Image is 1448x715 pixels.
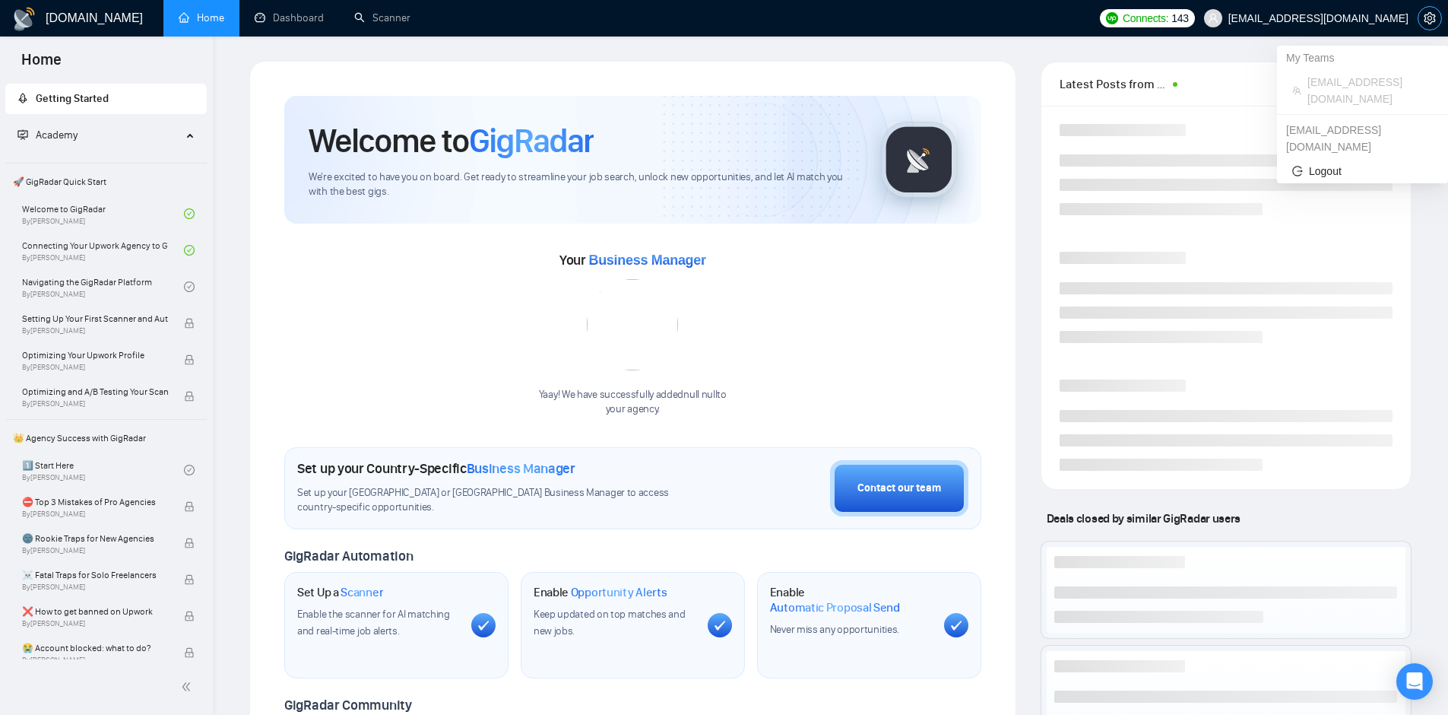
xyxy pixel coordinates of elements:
a: homeHome [179,11,224,24]
p: your agency . [539,402,727,417]
span: By [PERSON_NAME] [22,546,168,555]
span: Never miss any opportunities. [770,623,899,636]
div: Open Intercom Messenger [1396,663,1433,700]
span: Latest Posts from the GigRadar Community [1060,75,1168,94]
a: searchScanner [354,11,410,24]
img: upwork-logo.png [1106,12,1118,24]
a: setting [1418,12,1442,24]
a: Connecting Your Upwork Agency to GigRadarBy[PERSON_NAME] [22,234,184,267]
div: My Teams [1277,46,1448,70]
span: Keep updated on top matches and new jobs. [534,608,686,637]
span: lock [184,538,195,548]
span: Automatic Proposal Send [770,600,900,615]
span: Home [9,49,74,81]
span: fund-projection-screen [17,129,28,140]
span: lock [184,611,195,621]
span: Opportunity Alerts [571,585,667,600]
img: logo [12,7,36,31]
span: ⛔ Top 3 Mistakes of Pro Agencies [22,494,168,510]
span: Business Manager [588,253,705,268]
h1: Enable [770,585,932,615]
span: Scanner [341,585,383,600]
span: user [1208,13,1218,24]
a: 1️⃣ Start HereBy[PERSON_NAME] [22,453,184,487]
span: check-circle [184,465,195,475]
span: setting [1418,12,1441,24]
span: Your [559,252,706,269]
span: lock [184,354,195,365]
span: lock [184,318,195,329]
span: 😭 Account blocked: what to do? [22,640,168,656]
span: Deals closed by similar GigRadar users [1041,505,1247,532]
span: Setting Up Your First Scanner and Auto-Bidder [22,311,168,326]
span: check-circle [184,245,195,256]
span: By [PERSON_NAME] [22,326,168,335]
span: Optimizing Your Upwork Profile [22,348,168,363]
span: 🚀 GigRadar Quick Start [7,167,205,197]
button: Contact our team [830,460,968,516]
span: lock [184,391,195,402]
span: 143 [1171,10,1188,27]
h1: Set up your Country-Specific [297,460,575,477]
span: lock [184,574,195,585]
span: 🌚 Rookie Traps for New Agencies [22,531,168,546]
span: lock [184,647,195,658]
span: GigRadar Community [284,697,412,713]
div: sosisknv@gmail.com [1277,118,1448,159]
a: Navigating the GigRadar PlatformBy[PERSON_NAME] [22,270,184,303]
span: GigRadar Automation [284,548,413,564]
span: Getting Started [36,92,109,105]
span: We're excited to have you on board. Get ready to streamline your job search, unlock new opportuni... [309,170,857,199]
span: 👑 Agency Success with GigRadar [7,423,205,453]
span: Logout [1292,163,1433,180]
div: Yaay! We have successfully added null null to [539,388,727,417]
span: Academy [36,129,78,141]
img: gigradar-logo.png [881,122,957,198]
span: [EMAIL_ADDRESS][DOMAIN_NAME] [1307,74,1433,107]
span: double-left [181,679,196,694]
span: By [PERSON_NAME] [22,619,168,628]
img: error [587,279,678,370]
span: Enable the scanner for AI matching and real-time job alerts. [297,608,450,637]
button: setting [1418,6,1442,30]
span: ☠️ Fatal Traps for Solo Freelancers [22,567,168,583]
span: lock [184,501,195,512]
span: ❌ How to get banned on Upwork [22,604,168,619]
span: GigRadar [469,120,594,161]
span: team [1292,86,1301,95]
div: Contact our team [857,480,941,497]
span: logout [1292,166,1303,176]
h1: Set Up a [297,585,383,600]
li: Getting Started [5,84,207,114]
span: Academy [17,129,78,141]
span: check-circle [184,281,195,292]
span: Optimizing and A/B Testing Your Scanner for Better Results [22,384,168,399]
h1: Enable [534,585,667,600]
span: Connects: [1123,10,1168,27]
a: dashboardDashboard [255,11,324,24]
a: Welcome to GigRadarBy[PERSON_NAME] [22,197,184,230]
span: By [PERSON_NAME] [22,510,168,519]
span: By [PERSON_NAME] [22,656,168,665]
span: rocket [17,93,28,103]
span: Business Manager [467,460,575,477]
span: check-circle [184,208,195,219]
span: By [PERSON_NAME] [22,583,168,592]
span: By [PERSON_NAME] [22,399,168,408]
h1: Welcome to [309,120,594,161]
span: Set up your [GEOGRAPHIC_DATA] or [GEOGRAPHIC_DATA] Business Manager to access country-specific op... [297,486,700,515]
span: By [PERSON_NAME] [22,363,168,372]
